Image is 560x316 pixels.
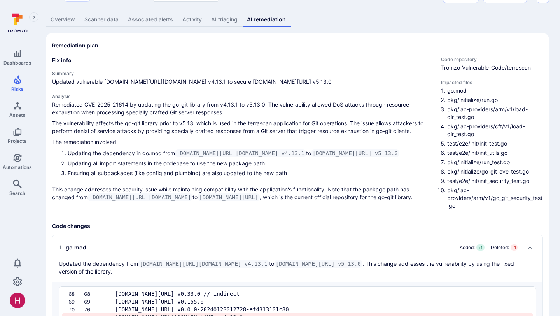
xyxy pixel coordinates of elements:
span: Code repository [441,56,543,62]
span: Assets [9,112,26,118]
h2: Remediation plan [52,42,98,49]
li: test/e2e/init/init_test.go [447,140,543,147]
span: Automations [3,164,32,170]
code: [DOMAIN_NAME][URL][DOMAIN_NAME] v4.13.1 [138,260,269,268]
li: Ensuring all subpackages (like config and plumbing) are also updated to the new path [68,169,427,177]
code: [DOMAIN_NAME][URL] v5.13.0 [311,149,399,157]
div: Collapse [52,235,542,282]
code: [DOMAIN_NAME][URL][DOMAIN_NAME] [88,193,192,201]
span: - 1 [511,244,518,251]
li: test/e2e/init/init_utils.go [447,149,543,157]
p: Updated the dependency from to . This change addresses the vulnerability by using the fixed versi... [59,260,521,276]
img: ACg8ocKzQzwPSwOZT_k9C736TfcBpCStqIZdMR9gXOhJgTaH9y_tsw=s96-c [10,293,25,308]
a: Scanner data [80,12,123,27]
a: Associated alerts [123,12,178,27]
li: pkg/initialize/run.go [447,96,543,104]
li: pkg/initialize/go_git_cve_test.go [447,168,543,176]
p: The remediation involved: [52,138,427,146]
div: 68 [84,290,100,298]
span: Search [9,190,25,196]
span: Tromzo-Vulnerable-Code/terrascan [441,64,543,72]
li: go.mod [447,87,543,95]
li: test/e2e/init/init_security_test.go [447,177,543,185]
code: [DOMAIN_NAME][URL] v5.13.0 [274,260,362,268]
span: + 1 [476,244,484,251]
li: pkg/iac-providers/arm/v1/load-dir_test.go [447,105,543,121]
code: [DOMAIN_NAME][URL][DOMAIN_NAME] v4.13.1 [175,149,306,157]
pre: [DOMAIN_NAME][URL] v0.155.0 [115,298,527,305]
span: Dashboards [3,60,31,66]
a: Overview [46,12,80,27]
div: 70 [68,305,84,313]
li: Updating the dependency in go.mod from to [68,149,427,158]
p: The vulnerability affects the go-git library prior to v5.13, which is used in the terrascan appli... [52,119,427,135]
span: Deleted: [491,244,509,251]
h4: Summary [52,70,427,76]
h4: Analysis [52,93,427,99]
li: Updating all import statements in the codebase to use the new package path [68,159,427,167]
a: AI remediation [242,12,290,27]
pre: [DOMAIN_NAME][URL] v0.0.0-20240123012728-ef4313101c80 [115,305,527,313]
p: Remediated CVE-2025-21614 by updating the go-git library from v4.13.1 to v5.13.0. The vulnerabili... [52,101,427,116]
span: Projects [8,138,27,144]
span: Risks [11,86,24,92]
code: [DOMAIN_NAME][URL] [198,193,260,201]
span: Impacted files [441,79,543,85]
div: 68 [68,290,84,298]
p: This change addresses the security issue while maintaining compatibility with the application's f... [52,186,427,201]
pre: [DOMAIN_NAME][URL] v0.33.0 // indirect [115,290,527,298]
h3: Code changes [52,222,543,230]
div: 69 [68,298,84,305]
span: Updated vulnerable [DOMAIN_NAME][URL][DOMAIN_NAME] v4.13.1 to secure [DOMAIN_NAME][URL] v5.13.0 [52,78,427,86]
div: 70 [84,305,100,313]
li: pkg/initialize/run_test.go [447,158,543,166]
i: Expand navigation menu [31,14,37,21]
h3: Fix info [52,56,427,64]
span: 1 . [59,244,63,251]
li: pkg/iac-providers/arm/v1/go_git_security_test.go [447,186,543,210]
div: Vulnerability tabs [46,12,549,27]
span: Added: [460,244,475,251]
div: 69 [84,298,100,305]
a: AI triaging [206,12,242,27]
a: Activity [178,12,206,27]
button: Expand navigation menu [29,12,38,22]
div: Harshil Parikh [10,293,25,308]
div: go.mod [59,244,86,251]
li: pkg/iac-providers/cft/v1/load-dir_test.go [447,123,543,138]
